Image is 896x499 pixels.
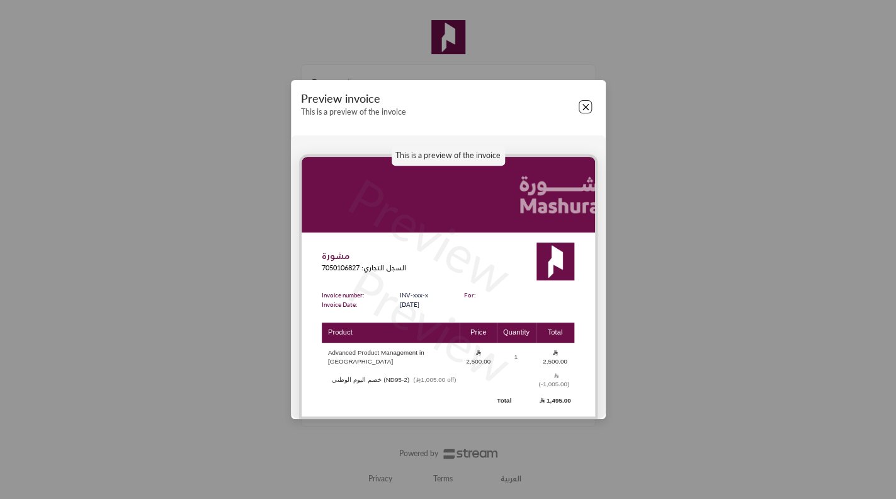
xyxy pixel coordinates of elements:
[322,300,364,309] p: Invoice Date:
[322,290,364,300] p: Invoice number:
[536,323,574,343] th: Total
[536,243,574,280] img: Logo
[328,376,462,383] span: خصم اليوم الوطني (ND95-2)
[301,108,406,117] p: This is a preview of the invoice
[497,323,536,343] th: Quantity
[335,159,525,313] p: Preview
[335,248,525,401] p: Preview
[322,321,574,408] table: Products
[579,100,593,114] button: Close
[536,344,574,370] td: 2,500.00
[302,157,595,232] img: Linkedin%20Banner%20-%20Mashurah%20%283%29_aetde.png
[322,249,406,263] p: مشورة
[322,344,460,370] td: Advanced Product Management in [GEOGRAPHIC_DATA]
[301,92,406,106] p: Preview invoice
[510,353,523,362] span: 1
[322,323,460,343] th: Product
[538,372,569,387] span: (-1,005.00)
[497,394,536,407] td: Total
[392,146,505,166] p: This is a preview of the invoice
[322,263,406,273] p: السجل التجاري: 7050106827
[413,376,456,383] span: ( 1,005.00 off)
[536,394,574,407] td: 1,495.00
